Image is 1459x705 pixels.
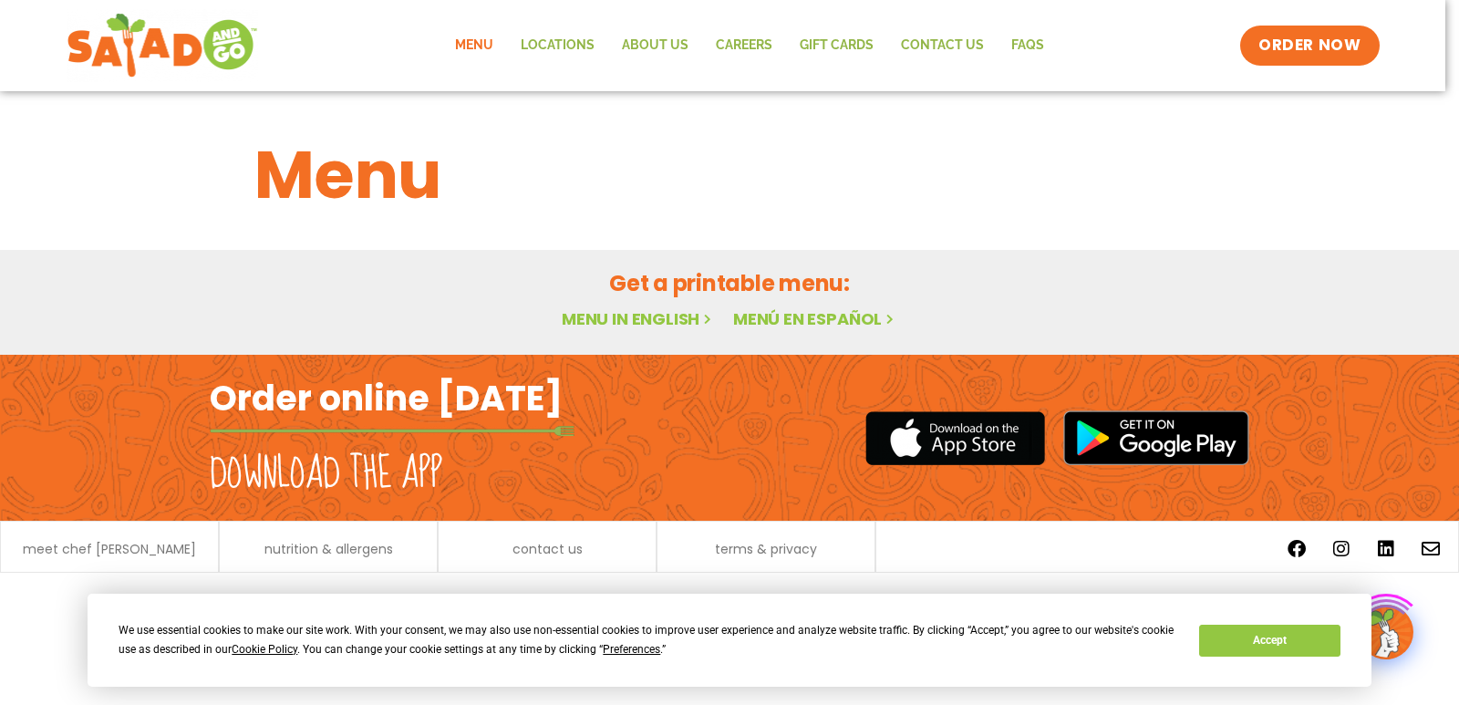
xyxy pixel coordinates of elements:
[562,307,715,330] a: Menu in English
[23,543,196,555] a: meet chef [PERSON_NAME]
[1240,26,1379,66] a: ORDER NOW
[441,25,507,67] a: Menu
[998,25,1058,67] a: FAQs
[210,449,442,500] h2: Download the app
[119,621,1177,659] div: We use essential cookies to make our site work. With your consent, we may also use non-essential ...
[512,543,583,555] a: contact us
[441,25,1058,67] nav: Menu
[219,591,1240,616] p: © 2024 Salad and Go
[603,643,660,656] span: Preferences
[264,543,393,555] a: nutrition & allergens
[786,25,887,67] a: GIFT CARDS
[1258,35,1361,57] span: ORDER NOW
[702,25,786,67] a: Careers
[254,126,1205,224] h1: Menu
[507,25,608,67] a: Locations
[733,307,897,330] a: Menú en español
[715,543,817,555] a: terms & privacy
[210,426,574,436] img: fork
[865,409,1045,468] img: appstore
[1063,410,1249,465] img: google_play
[210,376,563,420] h2: Order online [DATE]
[887,25,998,67] a: Contact Us
[608,25,702,67] a: About Us
[1199,625,1340,657] button: Accept
[254,267,1205,299] h2: Get a printable menu:
[67,9,259,82] img: new-SAG-logo-768×292
[88,594,1371,687] div: Cookie Consent Prompt
[232,643,297,656] span: Cookie Policy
